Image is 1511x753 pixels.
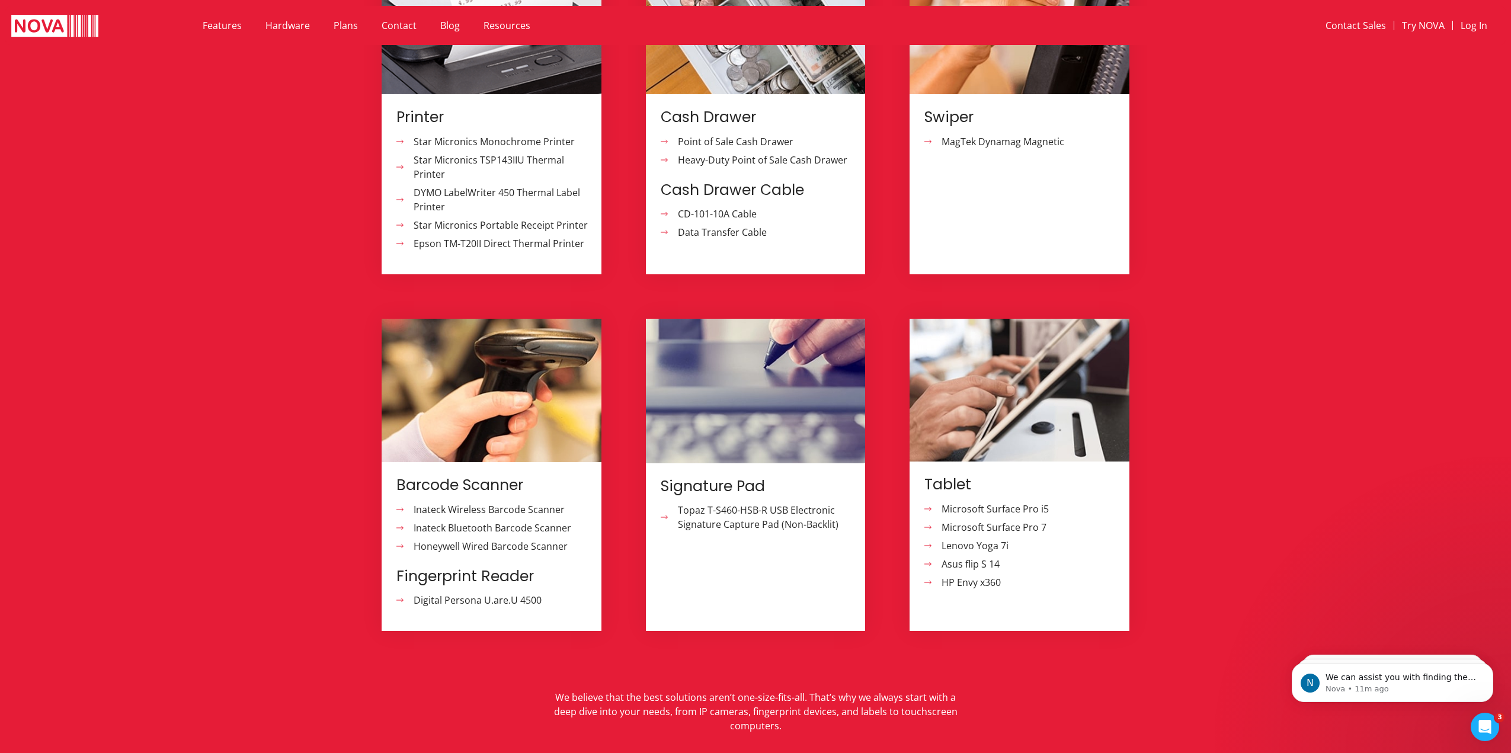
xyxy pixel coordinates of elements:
[924,106,1118,129] h4: Swiper
[396,565,590,588] h4: Fingerprint Reader
[939,557,1000,571] span: Asus flip S 14
[396,521,596,535] a: Inateck Bluetooth Barcode Scanner
[661,134,860,149] a: Point of Sale Cash Drawer
[411,236,584,251] span: Epson TM-T20II Direct Thermal Printer
[675,207,757,221] span: CD-101-10A Cable
[1453,12,1495,39] a: Log In
[396,185,596,214] a: DYMO LabelWriter 450 Thermal Label Printer
[661,179,854,201] h4: Cash Drawer Cable
[191,12,1043,39] nav: Menu
[411,134,575,149] span: Star Micronics Monochrome Printer
[675,503,860,531] span: Topaz T-S460-HSB-R USB Electronic Signature Capture Pad (Non-Backlit)
[411,153,596,181] span: Star Micronics TSP143IIU Thermal Printer
[924,575,1123,589] a: HP Envy x360
[924,134,1123,149] a: MagTek Dynamag Magnetic
[924,502,1123,516] a: Microsoft Surface Pro i5
[396,593,596,607] a: Digital Persona U.are.U 4500
[939,575,1001,589] span: HP Envy x360
[661,207,860,221] a: CD-101-10A Cable
[675,153,847,167] span: Heavy-Duty Point of Sale Cash Drawer
[939,539,1009,553] span: Lenovo Yoga 7i
[924,539,1123,553] a: Lenovo Yoga 7i
[11,15,98,39] img: logo white
[396,153,596,181] a: Star Micronics TSP143IIU Thermal Printer
[370,12,428,39] a: Contact
[939,520,1046,534] span: Microsoft Surface Pro 7
[411,539,568,553] span: Honeywell Wired Barcode Scanner
[396,236,596,251] a: Epson TM-T20II Direct Thermal Printer
[661,106,854,129] h4: Cash Drawer
[411,185,596,214] span: DYMO LabelWriter 450 Thermal Label Printer
[396,474,590,496] h4: Barcode Scanner
[661,153,860,167] a: Heavy-Duty Point of Sale Cash Drawer
[411,218,588,232] span: Star Micronics Portable Receipt Printer
[924,473,1118,496] h4: Tablet
[396,539,596,553] a: Honeywell Wired Barcode Scanner
[411,502,565,517] span: Inateck Wireless Barcode Scanner
[1471,713,1499,741] iframe: Intercom live chat
[396,502,596,517] a: Inateck Wireless Barcode Scanner
[1495,713,1504,722] span: 3
[939,134,1064,149] span: MagTek Dynamag Magnetic
[254,12,322,39] a: Hardware
[396,218,596,232] a: Star Micronics Portable Receipt Printer
[924,520,1123,534] a: Microsoft Surface Pro 7
[191,12,254,39] a: Features
[661,503,860,531] a: Topaz T-S460-HSB-R USB Electronic Signature Capture Pad (Non-Backlit)
[1394,12,1452,39] a: Try NOVA
[661,475,854,498] h4: Signature Pad
[472,12,542,39] a: Resources
[554,691,958,732] span: We believe that the best solutions aren’t one-size-fits-all. That’s why we always start with a de...
[1057,12,1494,39] nav: Menu
[1274,638,1511,721] iframe: Intercom notifications message
[1318,12,1394,39] a: Contact Sales
[411,521,571,535] span: Inateck Bluetooth Barcode Scanner
[661,225,860,239] a: Data Transfer Cable
[396,134,596,149] a: Star Micronics Monochrome Printer
[428,12,472,39] a: Blog
[939,502,1049,516] span: Microsoft Surface Pro i5
[924,557,1123,571] a: Asus flip S 14
[411,593,542,607] span: Digital Persona U.are.U 4500
[396,106,590,129] h4: Printer
[322,12,370,39] a: Plans
[675,225,767,239] span: Data Transfer Cable
[675,134,793,149] span: Point of Sale Cash Drawer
